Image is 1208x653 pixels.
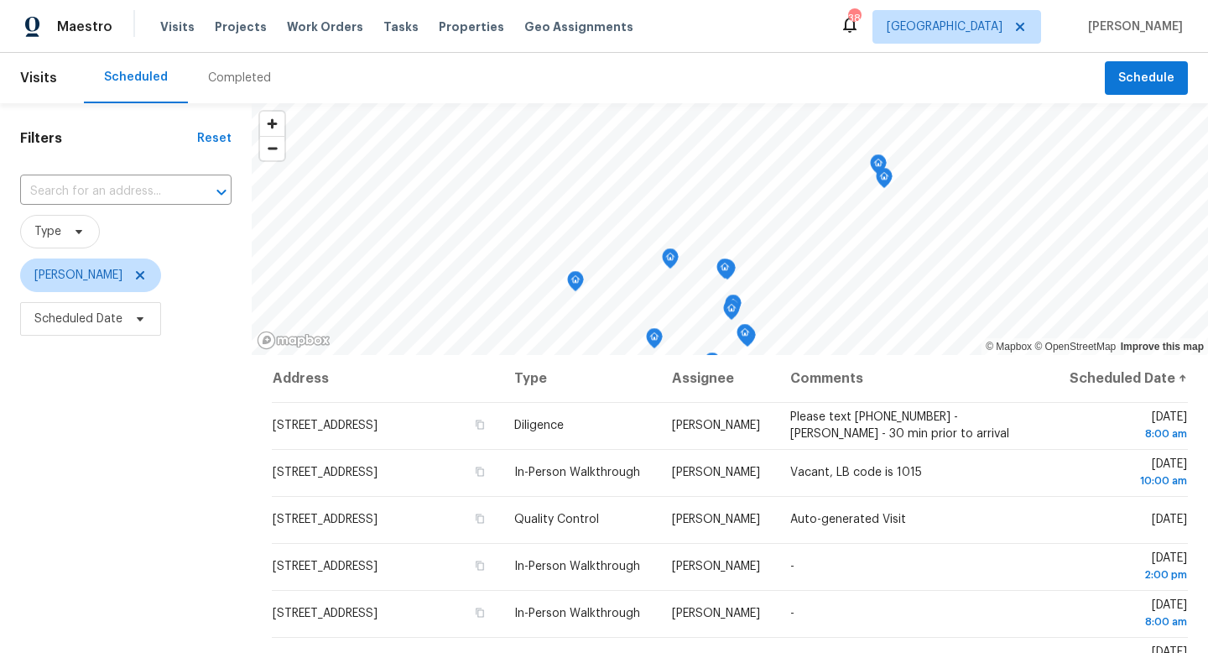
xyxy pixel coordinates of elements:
span: [DATE] [1065,552,1187,583]
span: Visits [20,60,57,97]
button: Schedule [1105,61,1188,96]
div: Map marker [725,295,742,321]
a: Mapbox [986,341,1032,353]
span: [GEOGRAPHIC_DATA] [887,18,1002,35]
h1: Filters [20,130,197,147]
div: Map marker [723,300,740,326]
span: Tasks [383,21,419,33]
span: - [790,608,794,619]
span: In-Person Walkthrough [514,561,640,572]
th: Comments [777,355,1052,402]
span: [STREET_ADDRESS] [273,561,377,572]
span: - [790,561,794,572]
span: [PERSON_NAME] [672,608,760,619]
span: [DATE] [1065,458,1187,489]
button: Copy Address [472,464,487,479]
div: Reset [197,130,232,147]
a: Mapbox homepage [257,331,331,350]
div: Map marker [876,168,893,194]
div: Map marker [646,328,663,354]
span: Maestro [57,18,112,35]
span: Type [34,223,61,240]
th: Address [272,355,501,402]
span: Please text [PHONE_NUMBER] - [PERSON_NAME] - 30 min prior to arrival [790,411,1009,440]
div: 2:00 pm [1065,567,1187,583]
div: Map marker [704,353,721,379]
button: Copy Address [472,605,487,620]
button: Copy Address [472,511,487,526]
div: Map marker [870,154,887,180]
span: [PERSON_NAME] [672,514,760,525]
button: Copy Address [472,558,487,573]
span: Geo Assignments [524,18,633,35]
div: 8:00 am [1065,614,1187,630]
div: Completed [208,70,271,86]
div: Scheduled [104,69,168,86]
span: [STREET_ADDRESS] [273,608,377,619]
div: Map marker [567,271,584,297]
span: [PERSON_NAME] [34,267,122,284]
th: Type [501,355,659,402]
div: Map marker [716,259,733,285]
div: 38 [848,10,860,27]
span: Schedule [1118,68,1174,89]
span: Auto-generated Visit [790,514,906,525]
span: [PERSON_NAME] [672,561,760,572]
span: Properties [439,18,504,35]
button: Zoom out [260,136,284,160]
span: Work Orders [287,18,363,35]
span: Projects [215,18,267,35]
span: [PERSON_NAME] [1081,18,1183,35]
span: [DATE] [1152,514,1187,525]
th: Assignee [659,355,777,402]
span: In-Person Walkthrough [514,467,640,478]
a: OpenStreetMap [1034,341,1116,353]
span: [DATE] [1065,599,1187,630]
div: 8:00 am [1065,426,1187,442]
span: [DATE] [1065,411,1187,442]
span: In-Person Walkthrough [514,608,640,619]
a: Improve this map [1121,341,1204,353]
canvas: Map [252,103,1208,355]
span: Diligence [514,420,564,431]
button: Open [210,180,233,204]
div: Map marker [662,248,679,274]
span: [STREET_ADDRESS] [273,420,377,431]
div: 10:00 am [1065,473,1187,489]
span: Zoom out [260,137,284,160]
span: Vacant, LB code is 1015 [790,467,922,478]
button: Copy Address [472,417,487,432]
span: Visits [160,18,195,35]
span: [PERSON_NAME] [672,420,760,431]
span: [STREET_ADDRESS] [273,514,377,525]
span: [STREET_ADDRESS] [273,467,377,478]
button: Zoom in [260,112,284,136]
input: Search for an address... [20,179,185,205]
span: Quality Control [514,514,599,525]
span: [PERSON_NAME] [672,467,760,478]
th: Scheduled Date ↑ [1052,355,1188,402]
span: Scheduled Date [34,311,122,327]
div: Map marker [737,324,753,350]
